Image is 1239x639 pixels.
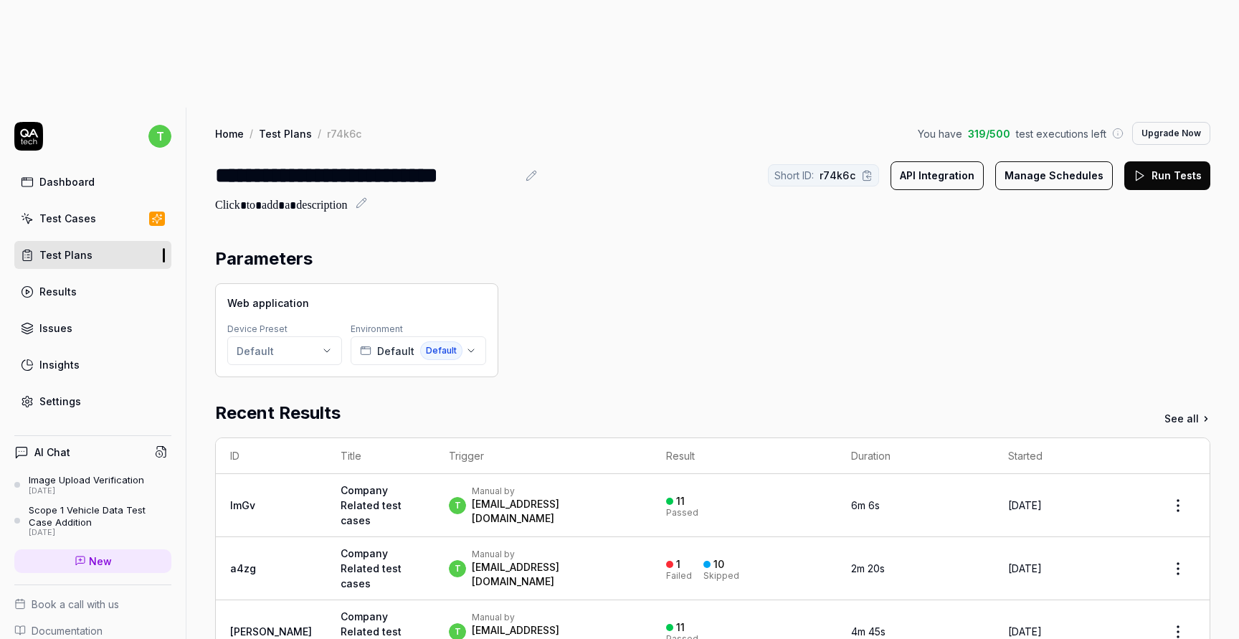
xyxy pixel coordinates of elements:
th: Result [652,438,837,474]
div: [EMAIL_ADDRESS][DOMAIN_NAME] [472,560,637,589]
div: [DATE] [29,486,144,496]
a: Home [215,126,244,141]
a: Image Upload Verification[DATE] [14,474,171,496]
span: Default [377,344,414,359]
div: 10 [713,558,724,571]
span: t [449,497,466,514]
a: See all [1164,411,1210,426]
button: API Integration [891,161,984,190]
label: Environment [351,323,403,334]
div: Manual by [472,486,637,497]
div: Scope 1 Vehicle Data Test Case Addition [29,504,171,528]
div: Test Plans [39,247,92,262]
time: [DATE] [1008,625,1042,638]
span: You have [918,126,962,141]
span: Short ID: [774,168,814,183]
span: Documentation [32,623,103,638]
button: Run Tests [1124,161,1210,190]
th: Started [994,438,1147,474]
th: Duration [837,438,994,474]
div: Insights [39,357,80,372]
button: Upgrade Now [1132,122,1210,145]
div: [DATE] [29,528,171,538]
div: 11 [676,621,685,634]
div: 1 [676,558,680,571]
a: Documentation [14,623,171,638]
div: 11 [676,495,685,508]
span: 319 / 500 [968,126,1010,141]
time: [DATE] [1008,499,1042,511]
div: Test Cases [39,211,96,226]
div: r74k6c [327,126,361,141]
span: t [148,125,171,148]
button: t [148,122,171,151]
a: New [14,549,171,573]
span: Book a call with us [32,597,119,612]
a: [PERSON_NAME] [230,625,312,638]
a: Book a call with us [14,597,171,612]
div: Issues [39,321,72,336]
div: Passed [666,508,698,517]
span: Web application [227,295,309,311]
button: Default [227,336,342,365]
span: Default [420,341,462,360]
div: Results [39,284,77,299]
a: Scope 1 Vehicle Data Test Case Addition[DATE] [14,504,171,537]
time: [DATE] [1008,562,1042,574]
span: r74k6c [820,168,855,183]
a: Company Related test cases [341,484,402,526]
div: Dashboard [39,174,95,189]
div: Skipped [703,572,739,580]
label: Device Preset [227,323,288,334]
div: Failed [666,572,692,580]
a: lmGv [230,499,255,511]
span: test executions left [1016,126,1106,141]
a: Test Plans [14,241,171,269]
time: 2m 20s [851,562,885,574]
span: t [449,560,466,577]
th: Trigger [435,438,652,474]
a: Company Related test cases [341,547,402,590]
div: / [318,126,321,141]
time: 6m 6s [851,499,880,511]
a: Settings [14,387,171,415]
div: Settings [39,394,81,409]
a: Issues [14,314,171,342]
div: Manual by [472,549,637,560]
a: a4zg [230,562,256,574]
div: Default [237,344,274,359]
div: Image Upload Verification [29,474,144,486]
a: Test Cases [14,204,171,232]
h2: Recent Results [215,400,341,426]
div: / [250,126,253,141]
button: Manage Schedules [995,161,1113,190]
div: Manual by [472,612,637,623]
a: Insights [14,351,171,379]
div: [EMAIL_ADDRESS][DOMAIN_NAME] [472,497,637,526]
th: ID [216,438,326,474]
h2: Parameters [215,246,313,272]
h4: AI Chat [34,445,70,460]
a: Test Plans [259,126,312,141]
span: New [89,554,112,569]
button: DefaultDefault [351,336,486,365]
a: Dashboard [14,168,171,196]
th: Title [326,438,435,474]
a: Results [14,278,171,306]
time: 4m 45s [851,625,886,638]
